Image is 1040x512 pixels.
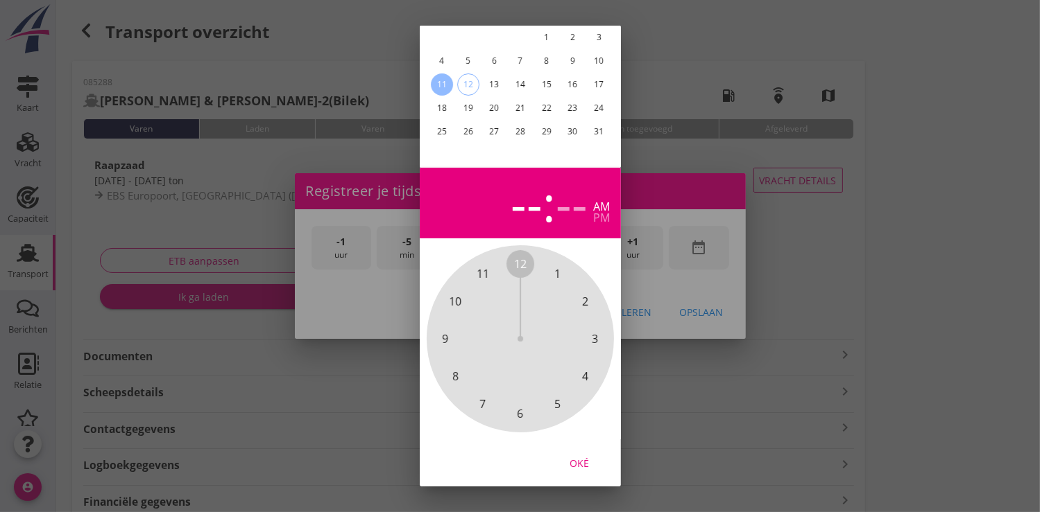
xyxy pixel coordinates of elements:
[588,97,610,119] button: 24
[483,50,505,72] button: 6
[588,26,610,48] button: 3
[554,265,561,282] span: 1
[509,121,531,143] button: 28
[556,179,588,227] div: --
[588,50,610,72] button: 10
[535,121,557,143] button: 29
[430,73,452,96] button: 11
[517,405,523,422] span: 6
[535,50,557,72] button: 8
[457,121,479,143] button: 26
[588,121,610,143] button: 31
[582,368,588,385] span: 4
[430,121,452,143] button: 25
[479,395,486,412] span: 7
[452,368,458,385] span: 8
[560,455,599,470] div: Oké
[514,256,527,272] span: 12
[430,50,452,72] button: 4
[535,97,557,119] button: 22
[593,201,610,212] div: am
[561,97,583,119] button: 23
[588,73,610,96] button: 17
[582,293,588,310] span: 2
[549,450,610,475] button: Oké
[509,73,531,96] button: 14
[511,179,543,227] div: --
[561,73,583,96] button: 16
[554,395,561,412] span: 5
[561,26,583,48] button: 2
[561,121,583,143] button: 30
[509,50,531,72] button: 7
[457,73,479,96] button: 12
[442,330,448,347] span: 9
[509,97,531,119] button: 21
[543,179,556,227] span: :
[483,73,505,96] button: 13
[535,73,557,96] button: 15
[430,97,452,119] button: 18
[592,330,598,347] span: 3
[593,212,610,223] div: pm
[457,97,479,119] button: 19
[561,50,583,72] button: 9
[483,97,505,119] button: 20
[449,293,461,310] span: 10
[457,74,478,95] div: 12
[483,121,505,143] button: 27
[535,26,557,48] button: 1
[457,50,479,72] button: 5
[477,265,489,282] span: 11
